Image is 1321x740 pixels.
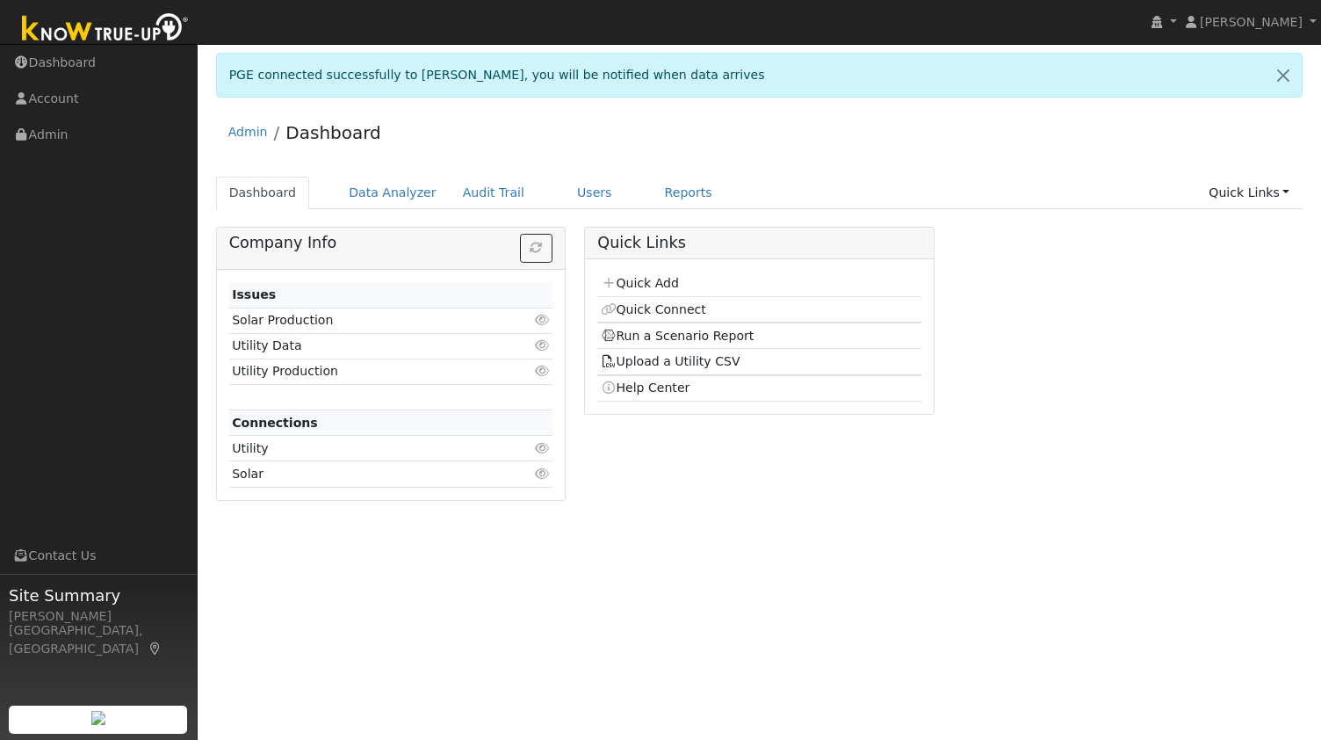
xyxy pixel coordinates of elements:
div: [PERSON_NAME] [9,607,188,626]
i: Click to view [534,314,550,326]
a: Help Center [601,381,690,395]
a: Quick Links [1195,177,1303,209]
td: Solar Production [229,308,501,333]
a: Reports [652,177,725,209]
td: Utility [229,436,501,461]
a: Map [148,642,163,656]
strong: Connections [232,416,318,430]
i: Click to view [534,442,550,454]
div: [GEOGRAPHIC_DATA], [GEOGRAPHIC_DATA] [9,621,188,658]
a: Dashboard [285,122,381,143]
a: Quick Add [601,276,679,290]
i: Click to view [534,468,550,480]
td: Utility Production [229,359,501,384]
a: Users [564,177,625,209]
img: retrieve [91,711,105,725]
a: Quick Connect [601,302,706,316]
span: [PERSON_NAME] [1200,15,1303,29]
div: PGE connected successfully to [PERSON_NAME], you will be notified when data arrives [216,53,1303,98]
td: Solar [229,461,501,487]
h5: Company Info [229,234,552,252]
a: Audit Trail [450,177,538,209]
h5: Quick Links [597,234,920,252]
a: Dashboard [216,177,310,209]
a: Admin [228,125,268,139]
a: Upload a Utility CSV [601,354,740,368]
span: Site Summary [9,584,188,607]
strong: Issues [232,287,276,301]
i: Click to view [534,339,550,352]
img: Know True-Up [13,10,198,49]
a: Run a Scenario Report [601,329,754,343]
a: Data Analyzer [336,177,450,209]
a: Close [1265,54,1302,97]
i: Click to view [534,365,550,377]
td: Utility Data [229,333,501,359]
